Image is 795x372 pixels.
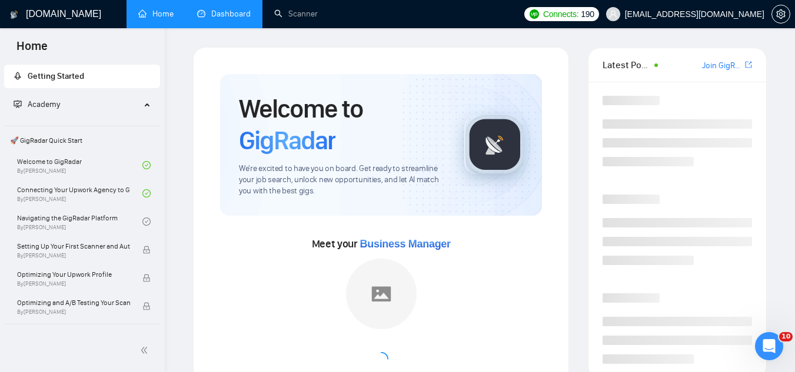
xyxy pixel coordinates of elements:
[745,59,752,71] a: export
[5,327,159,350] span: 👑 Agency Success with GigRadar
[603,58,651,72] span: Latest Posts from the GigRadar Community
[17,252,130,259] span: By [PERSON_NAME]
[140,344,152,356] span: double-left
[142,274,151,282] span: lock
[779,332,793,341] span: 10
[312,237,451,250] span: Meet your
[28,71,84,81] span: Getting Started
[142,189,151,197] span: check-circle
[17,180,142,206] a: Connecting Your Upwork Agency to GigRadarBy[PERSON_NAME]
[10,5,18,24] img: logo
[14,100,22,108] span: fund-projection-screen
[239,93,445,156] h1: Welcome to
[371,349,391,369] span: loading
[142,217,151,226] span: check-circle
[530,9,539,19] img: upwork-logo.png
[142,246,151,254] span: lock
[581,8,594,21] span: 190
[772,9,790,19] span: setting
[609,10,617,18] span: user
[755,332,783,360] iframe: Intercom live chat
[197,9,251,19] a: dashboardDashboard
[17,240,130,252] span: Setting Up Your First Scanner and Auto-Bidder
[771,9,790,19] a: setting
[239,125,335,156] span: GigRadar
[142,302,151,310] span: lock
[543,8,578,21] span: Connects:
[771,5,790,24] button: setting
[274,9,318,19] a: searchScanner
[142,161,151,169] span: check-circle
[28,99,60,109] span: Academy
[360,238,451,250] span: Business Manager
[17,280,130,287] span: By [PERSON_NAME]
[17,309,130,316] span: By [PERSON_NAME]
[17,269,130,280] span: Optimizing Your Upwork Profile
[4,65,160,88] li: Getting Started
[7,38,57,62] span: Home
[239,163,445,197] span: We're excited to have you on board. Get ready to streamline your job search, unlock new opportuni...
[14,72,22,80] span: rocket
[17,297,130,309] span: Optimizing and A/B Testing Your Scanner for Better Results
[5,129,159,152] span: 🚀 GigRadar Quick Start
[465,115,524,174] img: gigradar-logo.png
[346,259,417,329] img: placeholder.png
[745,60,752,69] span: export
[138,9,174,19] a: homeHome
[14,99,60,109] span: Academy
[17,152,142,178] a: Welcome to GigRadarBy[PERSON_NAME]
[17,209,142,234] a: Navigating the GigRadar PlatformBy[PERSON_NAME]
[702,59,743,72] a: Join GigRadar Slack Community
